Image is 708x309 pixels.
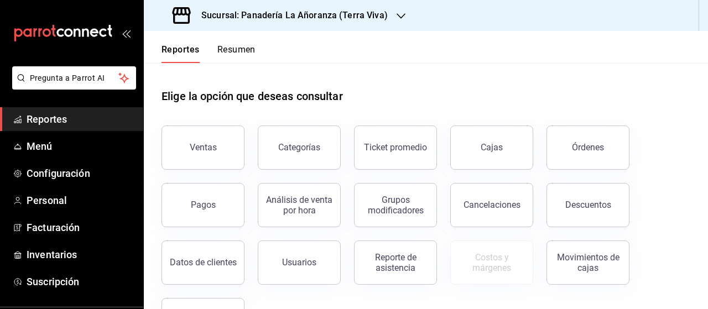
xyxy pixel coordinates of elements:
[450,183,533,227] button: Cancelaciones
[191,200,216,210] div: Pagos
[361,252,430,273] div: Reporte de asistencia
[554,252,622,273] div: Movimientos de cajas
[457,252,526,273] div: Costos y márgenes
[282,257,316,268] div: Usuarios
[27,112,134,127] span: Reportes
[8,80,136,92] a: Pregunta a Parrot AI
[278,142,320,153] div: Categorías
[258,125,341,170] button: Categorías
[162,125,244,170] button: Ventas
[170,257,237,268] div: Datos de clientes
[361,195,430,216] div: Grupos modificadores
[258,183,341,227] button: Análisis de venta por hora
[565,200,611,210] div: Descuentos
[27,274,134,289] span: Suscripción
[364,142,427,153] div: Ticket promedio
[217,44,256,63] button: Resumen
[27,247,134,262] span: Inventarios
[27,139,134,154] span: Menú
[192,9,388,22] h3: Sucursal: Panadería La Añoranza (Terra Viva)
[162,240,244,285] button: Datos de clientes
[162,183,244,227] button: Pagos
[12,66,136,90] button: Pregunta a Parrot AI
[27,166,134,181] span: Configuración
[265,195,334,216] div: Análisis de venta por hora
[546,240,629,285] button: Movimientos de cajas
[450,125,533,170] button: Cajas
[122,29,131,38] button: open_drawer_menu
[354,183,437,227] button: Grupos modificadores
[481,142,503,153] div: Cajas
[354,125,437,170] button: Ticket promedio
[190,142,217,153] div: Ventas
[27,220,134,235] span: Facturación
[450,240,533,285] button: Contrata inventarios para ver este reporte
[572,142,604,153] div: Órdenes
[27,193,134,208] span: Personal
[354,240,437,285] button: Reporte de asistencia
[30,72,119,84] span: Pregunta a Parrot AI
[162,44,200,63] button: Reportes
[546,183,629,227] button: Descuentos
[258,240,341,285] button: Usuarios
[546,125,629,170] button: Órdenes
[162,88,343,104] h1: Elige la opción que deseas consultar
[162,44,256,63] div: navigation tabs
[464,200,520,210] div: Cancelaciones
